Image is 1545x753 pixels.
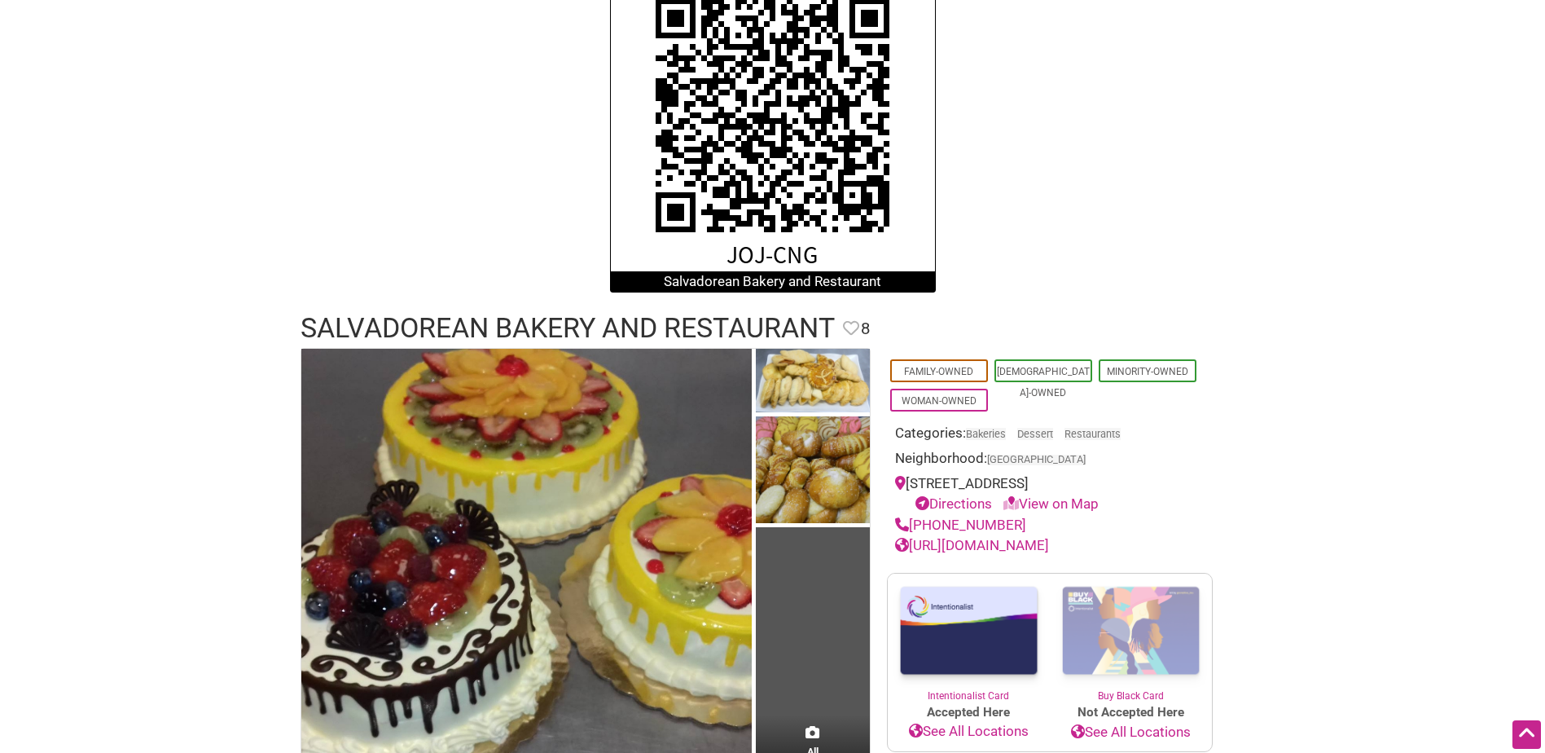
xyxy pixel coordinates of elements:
a: Family-Owned [904,366,973,377]
a: Dessert [1017,428,1053,440]
a: Buy Black Card [1050,574,1212,704]
div: Salvadorean Bakery and Restaurant [611,271,935,293]
a: View on Map [1003,495,1099,512]
div: Scroll Back to Top [1512,720,1541,749]
div: Neighborhood: [895,448,1205,473]
div: Categories: [895,423,1205,448]
i: Favorite [843,320,859,337]
a: [DEMOGRAPHIC_DATA]-Owned [997,366,1090,399]
a: [PHONE_NUMBER] [895,517,1026,533]
span: [GEOGRAPHIC_DATA] [987,455,1086,465]
img: Intentionalist Card [888,574,1050,689]
img: Buy Black Card [1050,574,1212,689]
a: See All Locations [888,721,1050,742]
span: 8 [861,316,870,341]
a: Directions [915,495,992,512]
a: [URL][DOMAIN_NAME] [895,537,1049,553]
a: Restaurants [1064,428,1121,440]
a: Intentionalist Card [888,574,1050,703]
div: [STREET_ADDRESS] [895,473,1205,515]
a: Minority-Owned [1107,366,1188,377]
h1: Salvadorean Bakery and Restaurant [301,309,835,348]
a: Woman-Owned [902,395,977,407]
span: Not Accepted Here [1050,703,1212,722]
a: Bakeries [966,428,1006,440]
span: Accepted Here [888,703,1050,722]
a: See All Locations [1050,722,1212,743]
